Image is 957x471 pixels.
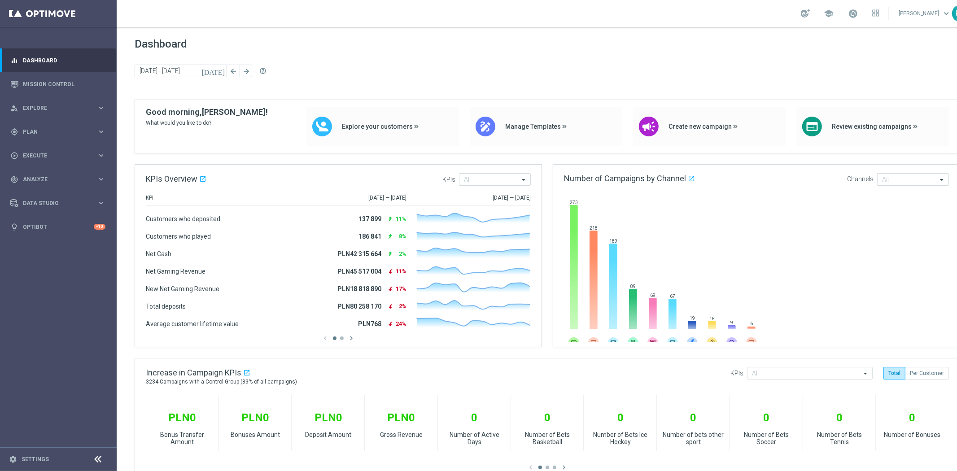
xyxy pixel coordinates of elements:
[10,223,106,231] button: lightbulb Optibot +10
[10,48,105,72] div: Dashboard
[10,72,105,96] div: Mission Control
[10,176,106,183] button: track_changes Analyze keyboard_arrow_right
[10,104,97,112] div: Explore
[10,128,97,136] div: Plan
[97,175,105,183] i: keyboard_arrow_right
[10,200,106,207] button: Data Studio keyboard_arrow_right
[97,127,105,136] i: keyboard_arrow_right
[94,224,105,230] div: +10
[824,9,834,18] span: school
[23,201,97,206] span: Data Studio
[10,128,18,136] i: gps_fixed
[10,57,106,64] button: equalizer Dashboard
[10,57,18,65] i: equalizer
[10,152,97,160] div: Execute
[23,153,97,158] span: Execute
[97,199,105,207] i: keyboard_arrow_right
[10,215,105,239] div: Optibot
[22,457,49,462] a: Settings
[97,104,105,112] i: keyboard_arrow_right
[23,48,105,72] a: Dashboard
[10,199,97,207] div: Data Studio
[9,455,17,463] i: settings
[23,215,94,239] a: Optibot
[23,105,97,111] span: Explore
[10,81,106,88] button: Mission Control
[23,72,105,96] a: Mission Control
[10,104,18,112] i: person_search
[10,223,18,231] i: lightbulb
[10,175,97,183] div: Analyze
[10,175,18,183] i: track_changes
[23,129,97,135] span: Plan
[10,152,106,159] button: play_circle_outline Execute keyboard_arrow_right
[10,128,106,135] button: gps_fixed Plan keyboard_arrow_right
[10,105,106,112] button: person_search Explore keyboard_arrow_right
[10,152,18,160] i: play_circle_outline
[941,9,951,18] span: keyboard_arrow_down
[97,151,105,160] i: keyboard_arrow_right
[898,7,952,20] a: [PERSON_NAME]keyboard_arrow_down
[23,177,97,182] span: Analyze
